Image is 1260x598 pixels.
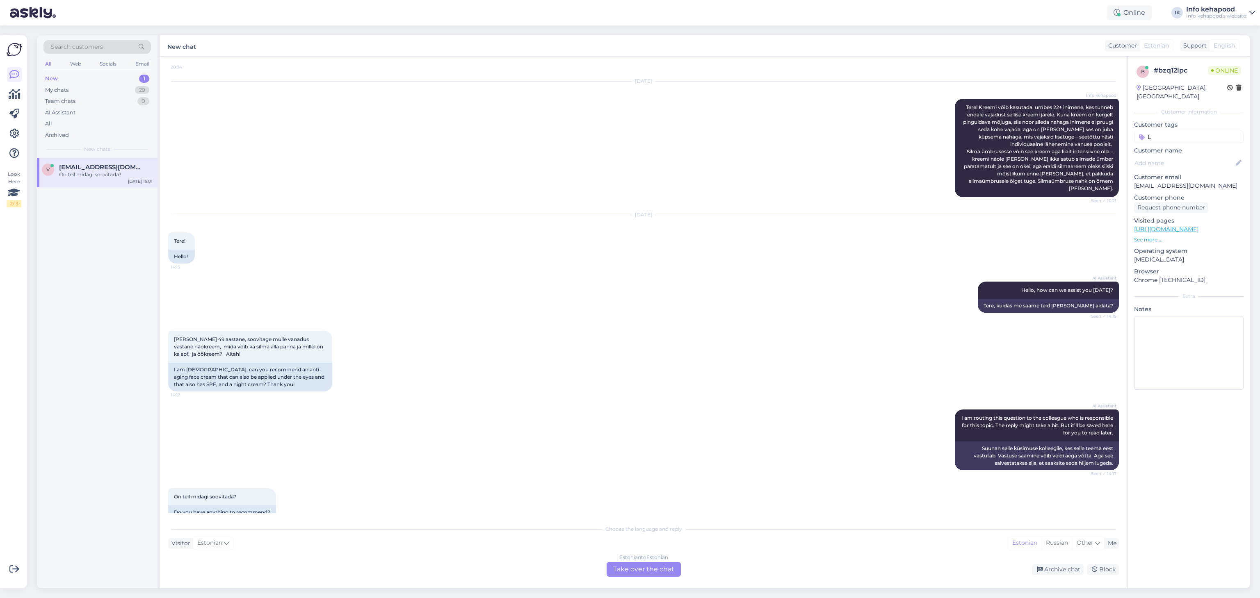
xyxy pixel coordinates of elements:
[1134,146,1244,155] p: Customer name
[1134,121,1244,129] p: Customer tags
[174,493,236,500] span: On teil midagi soovitada?
[128,178,153,184] div: [DATE] 15:01
[59,164,144,171] span: virgeaug@gmail.com
[1134,225,1198,233] a: [URL][DOMAIN_NAME]
[1021,287,1113,293] span: Hello, how can we assist you [DATE]?
[1186,6,1246,13] div: Info kehapood
[1154,66,1208,75] div: # bzq12lpc
[963,104,1114,191] span: Tere! Kreemi võib kasutada umbes 22+ inimene, kes tunneb endale vajadust sellise kreemi järele. K...
[45,86,68,94] div: My chats
[174,238,185,244] span: Tere!
[1134,182,1244,190] p: [EMAIL_ADDRESS][DOMAIN_NAME]
[1134,236,1244,243] p: See more ...
[1134,305,1244,314] p: Notes
[1134,216,1244,225] p: Visited pages
[51,43,103,51] span: Search customers
[1086,403,1116,409] span: AI Assistant
[1086,198,1116,204] span: Seen ✓ 10:21
[45,97,75,105] div: Team chats
[171,64,201,70] span: 20:34
[45,109,75,117] div: AI Assistant
[168,363,332,391] div: I am [DEMOGRAPHIC_DATA], can you recommend an anti-aging face cream that can also be applied unde...
[137,97,149,105] div: 0
[1134,255,1244,264] p: [MEDICAL_DATA]
[197,539,222,548] span: Estonian
[1134,131,1244,143] input: Add a tag
[1171,7,1183,18] div: IK
[1032,564,1084,575] div: Archive chat
[98,59,118,69] div: Socials
[978,299,1119,313] div: Tere, kuidas me saame teid [PERSON_NAME] aidata?
[59,171,153,178] div: On teil midagi soovitada?
[1134,159,1234,168] input: Add name
[43,59,53,69] div: All
[1087,564,1119,575] div: Block
[46,166,50,173] span: v
[961,415,1114,436] span: I am routing this question to the colleague who is responsible for this topic. The reply might ta...
[1134,293,1244,300] div: Extra
[68,59,83,69] div: Web
[1086,92,1116,98] span: Info kehapood
[171,264,201,270] span: 14:15
[1008,537,1041,549] div: Estonian
[167,40,196,51] label: New chat
[174,336,324,357] span: [PERSON_NAME] 49 aastane, soovitage mulle vanadus vastane näokreem, mida võib ka silma alla panna...
[1214,41,1235,50] span: English
[1134,247,1244,255] p: Operating system
[1086,313,1116,319] span: Seen ✓ 14:15
[1134,108,1244,116] div: Customer information
[619,554,668,561] div: Estonian to Estonian
[1208,66,1241,75] span: Online
[1134,267,1244,276] p: Browser
[139,75,149,83] div: 1
[168,250,195,264] div: Hello!
[1186,6,1255,19] a: Info kehapoodInfo kehapood's website
[1134,276,1244,284] p: Chrome [TECHNICAL_ID]
[7,200,21,207] div: 2 / 3
[7,42,22,57] img: Askly Logo
[84,146,110,153] span: New chats
[1041,537,1072,549] div: Russian
[45,120,52,128] div: All
[45,131,69,139] div: Archived
[1144,41,1169,50] span: Estonian
[1105,539,1116,548] div: Me
[1105,41,1137,50] div: Customer
[955,441,1119,470] div: Suunan selle küsimuse kolleegile, kes selle teema eest vastutab. Vastuse saamine võib veidi aega ...
[1086,471,1116,477] span: Seen ✓ 14:17
[45,75,58,83] div: New
[1107,5,1152,20] div: Online
[134,59,151,69] div: Email
[168,211,1119,218] div: [DATE]
[1137,84,1227,101] div: [GEOGRAPHIC_DATA], [GEOGRAPHIC_DATA]
[1134,193,1244,202] p: Customer phone
[1186,13,1246,19] div: Info kehapood's website
[1086,275,1116,281] span: AI Assistant
[1077,539,1093,546] span: Other
[135,86,149,94] div: 29
[7,171,21,207] div: Look Here
[1141,68,1145,75] span: b
[1134,202,1208,213] div: Request phone number
[168,505,276,519] div: Do you have anything to recommend?
[171,392,201,398] span: 14:17
[168,77,1119,85] div: [DATE]
[1134,173,1244,182] p: Customer email
[607,562,681,577] div: Take over the chat
[168,525,1119,533] div: Choose the language and reply
[168,539,190,548] div: Visitor
[1180,41,1207,50] div: Support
